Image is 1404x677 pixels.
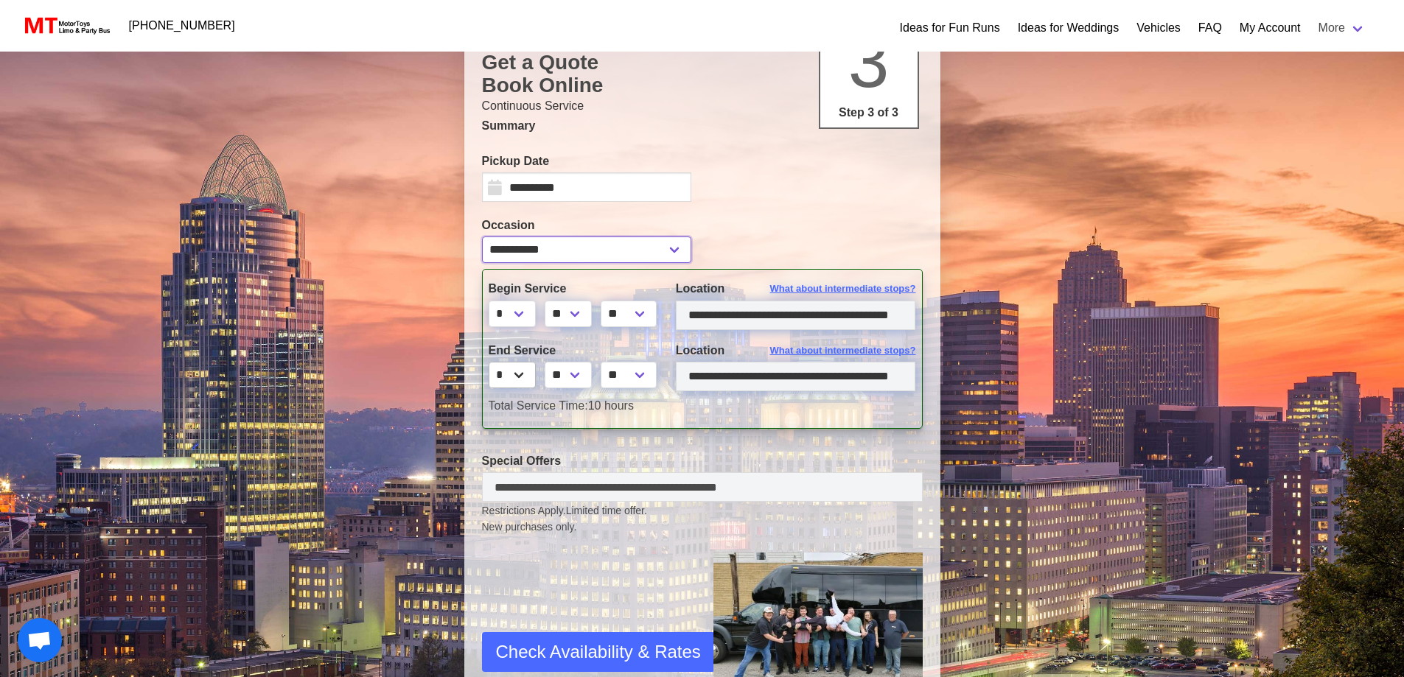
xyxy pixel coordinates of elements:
span: Limited time offer. [566,503,647,519]
a: Ideas for Fun Runs [900,19,1000,37]
span: What about intermediate stops? [770,281,916,296]
p: Step 3 of 3 [826,104,912,122]
a: My Account [1240,19,1301,37]
label: Begin Service [489,280,654,298]
a: Ideas for Weddings [1018,19,1120,37]
label: Pickup Date [482,152,691,170]
p: Summary [482,117,923,135]
a: Vehicles [1136,19,1181,37]
span: 3 [848,20,890,102]
span: New purchases only. [482,519,923,535]
p: Continuous Service [482,97,923,115]
a: Open chat [18,618,62,662]
button: Check Availability & Rates [482,632,715,672]
label: Occasion [482,217,691,234]
span: Location [676,282,725,295]
img: MotorToys Logo [21,15,111,36]
a: [PHONE_NUMBER] [120,11,244,41]
a: More [1310,13,1375,43]
div: 10 hours [478,397,927,415]
span: Total Service Time: [489,399,588,412]
span: Location [676,344,725,357]
h1: Get a Quote Book Online [482,51,923,97]
label: End Service [489,342,654,359]
span: What about intermediate stops? [770,343,916,358]
label: Special Offers [482,452,923,470]
small: Restrictions Apply. [482,505,923,535]
span: Check Availability & Rates [496,639,701,665]
a: FAQ [1198,19,1222,37]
